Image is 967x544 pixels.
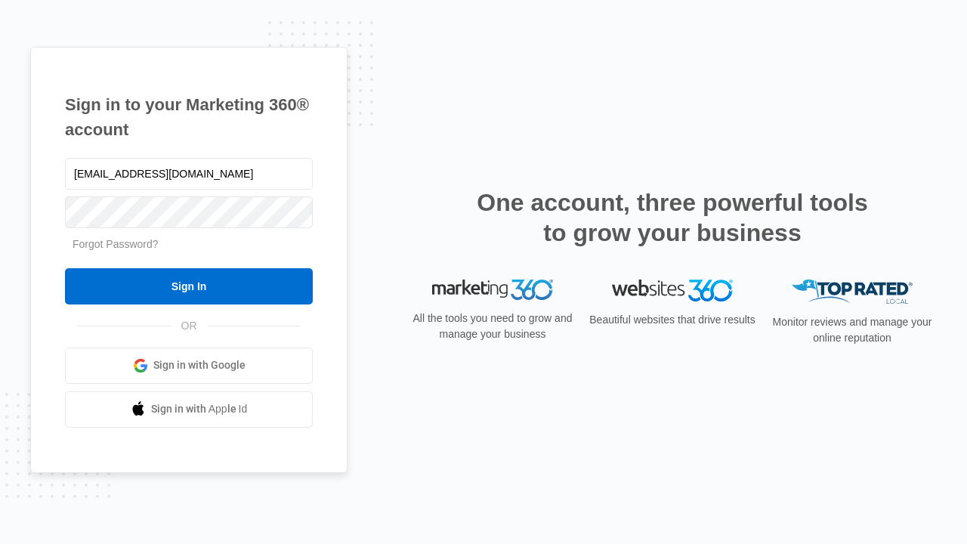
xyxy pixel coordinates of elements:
[65,391,313,428] a: Sign in with Apple Id
[588,312,757,328] p: Beautiful websites that drive results
[171,318,208,334] span: OR
[408,311,577,342] p: All the tools you need to grow and manage your business
[472,187,873,248] h2: One account, three powerful tools to grow your business
[432,280,553,301] img: Marketing 360
[65,348,313,384] a: Sign in with Google
[151,401,248,417] span: Sign in with Apple Id
[65,268,313,304] input: Sign In
[792,280,913,304] img: Top Rated Local
[65,158,313,190] input: Email
[768,314,937,346] p: Monitor reviews and manage your online reputation
[73,238,159,250] a: Forgot Password?
[153,357,246,373] span: Sign in with Google
[612,280,733,301] img: Websites 360
[65,92,313,142] h1: Sign in to your Marketing 360® account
